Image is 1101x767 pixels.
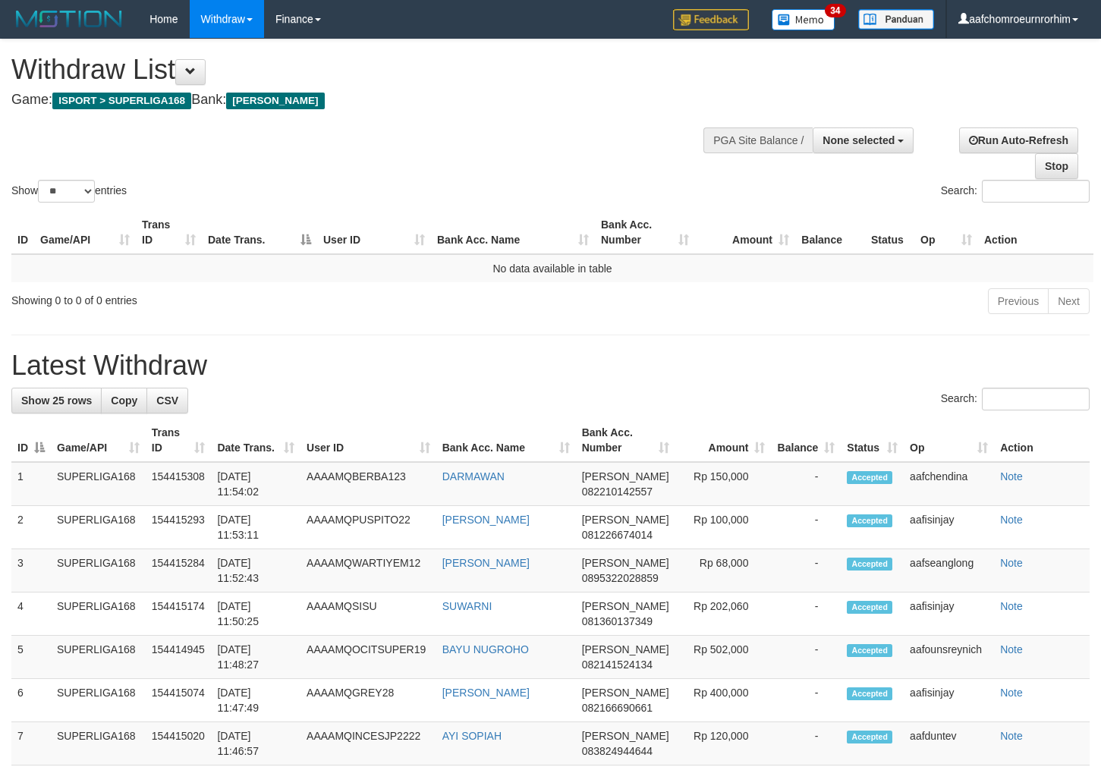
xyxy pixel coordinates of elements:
td: aafduntev [904,722,994,765]
span: Accepted [847,471,892,484]
label: Show entries [11,180,127,203]
td: AAAAMQWARTIYEM12 [300,549,436,593]
td: 154415020 [146,722,212,765]
button: None selected [813,127,914,153]
th: Trans ID: activate to sort column ascending [146,419,212,462]
td: 154415284 [146,549,212,593]
span: 34 [825,4,845,17]
td: AAAAMQSISU [300,593,436,636]
td: 6 [11,679,51,722]
td: 7 [11,722,51,765]
span: None selected [823,134,895,146]
td: 1 [11,462,51,506]
th: Date Trans.: activate to sort column descending [202,211,317,254]
span: Copy 081226674014 to clipboard [582,529,653,541]
a: Stop [1035,153,1078,179]
td: Rp 120,000 [675,722,772,765]
td: [DATE] 11:54:02 [211,462,300,506]
th: User ID: activate to sort column ascending [300,419,436,462]
td: AAAAMQINCESJP2222 [300,722,436,765]
span: Accepted [847,514,892,527]
td: SUPERLIGA168 [51,722,146,765]
a: AYI SOPIAH [442,730,502,742]
span: Copy [111,395,137,407]
input: Search: [982,180,1090,203]
td: 154415174 [146,593,212,636]
img: Button%20Memo.svg [772,9,835,30]
td: Rp 502,000 [675,636,772,679]
td: Rp 400,000 [675,679,772,722]
span: [PERSON_NAME] [582,470,669,483]
th: Game/API: activate to sort column ascending [34,211,136,254]
th: Action [994,419,1090,462]
span: Accepted [847,558,892,571]
th: Bank Acc. Number: activate to sort column ascending [576,419,675,462]
td: - [771,593,841,636]
th: Status: activate to sort column ascending [841,419,904,462]
h1: Latest Withdraw [11,350,1090,381]
td: [DATE] 11:48:27 [211,636,300,679]
td: [DATE] 11:53:11 [211,506,300,549]
th: Trans ID: activate to sort column ascending [136,211,202,254]
a: Note [1000,600,1023,612]
a: Note [1000,557,1023,569]
th: Game/API: activate to sort column ascending [51,419,146,462]
label: Search: [941,180,1090,203]
span: Copy 082141524134 to clipboard [582,659,653,671]
td: aafisinjay [904,679,994,722]
th: Amount: activate to sort column ascending [675,419,772,462]
a: BAYU NUGROHO [442,643,529,655]
td: No data available in table [11,254,1093,282]
td: AAAAMQPUSPITO22 [300,506,436,549]
div: PGA Site Balance / [703,127,813,153]
a: Run Auto-Refresh [959,127,1078,153]
a: [PERSON_NAME] [442,514,530,526]
td: [DATE] 11:46:57 [211,722,300,765]
th: Balance: activate to sort column ascending [771,419,841,462]
span: [PERSON_NAME] [226,93,324,109]
th: ID: activate to sort column descending [11,419,51,462]
select: Showentries [38,180,95,203]
span: [PERSON_NAME] [582,687,669,699]
td: SUPERLIGA168 [51,593,146,636]
span: Copy 082210142557 to clipboard [582,486,653,498]
h1: Withdraw List [11,55,719,85]
td: SUPERLIGA168 [51,506,146,549]
a: [PERSON_NAME] [442,687,530,699]
a: Note [1000,470,1023,483]
td: AAAAMQBERBA123 [300,462,436,506]
a: [PERSON_NAME] [442,557,530,569]
span: Accepted [847,687,892,700]
td: - [771,462,841,506]
span: CSV [156,395,178,407]
a: Show 25 rows [11,388,102,413]
td: - [771,506,841,549]
td: 154414945 [146,636,212,679]
th: Op: activate to sort column ascending [914,211,978,254]
span: Accepted [847,601,892,614]
td: 4 [11,593,51,636]
a: CSV [146,388,188,413]
a: Note [1000,514,1023,526]
label: Search: [941,388,1090,410]
th: Balance [795,211,865,254]
th: Bank Acc. Name: activate to sort column ascending [431,211,595,254]
a: Copy [101,388,147,413]
td: aafchendina [904,462,994,506]
td: SUPERLIGA168 [51,549,146,593]
input: Search: [982,388,1090,410]
span: [PERSON_NAME] [582,514,669,526]
td: AAAAMQOCITSUPER19 [300,636,436,679]
td: 154415074 [146,679,212,722]
td: aafounsreynich [904,636,994,679]
td: [DATE] 11:47:49 [211,679,300,722]
a: Previous [988,288,1049,314]
td: SUPERLIGA168 [51,679,146,722]
td: AAAAMQGREY28 [300,679,436,722]
td: 154415293 [146,506,212,549]
td: Rp 68,000 [675,549,772,593]
td: Rp 202,060 [675,593,772,636]
th: ID [11,211,34,254]
td: aafisinjay [904,593,994,636]
span: Accepted [847,644,892,657]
